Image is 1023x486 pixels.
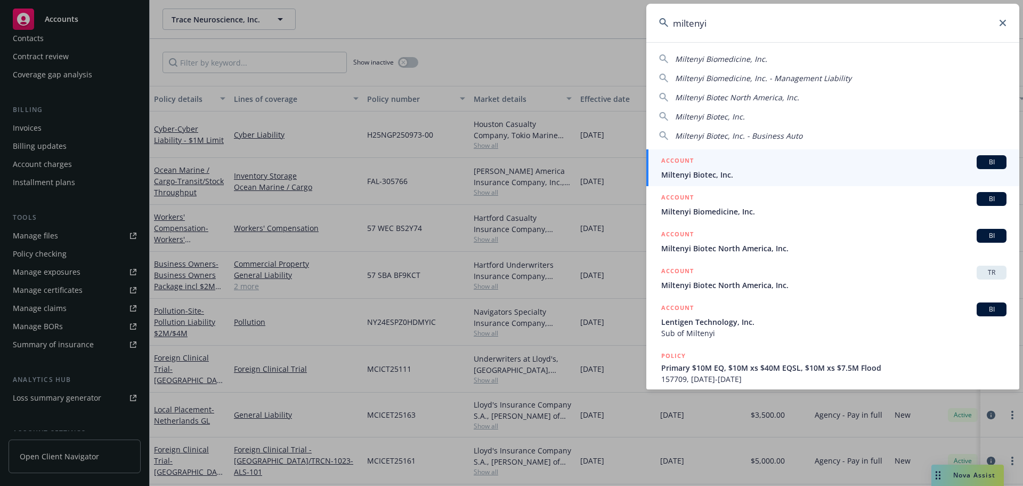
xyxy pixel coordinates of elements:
[646,149,1019,186] a: ACCOUNTBIMiltenyi Biotec, Inc.
[661,302,694,315] h5: ACCOUNT
[675,111,745,122] span: Miltenyi Biotec, Inc.
[675,73,851,83] span: Miltenyi Biomedicine, Inc. - Management Liability
[661,155,694,168] h5: ACCOUNT
[675,92,799,102] span: Miltenyi Biotec North America, Inc.
[661,266,694,278] h5: ACCOUNT
[661,229,694,242] h5: ACCOUNT
[661,316,1006,328] span: Lentigen Technology, Inc.
[661,169,1006,180] span: Miltenyi Biotec, Inc.
[661,362,1006,373] span: Primary $10M EQ, $10M xs $40M EQSL, $10M xs $7.5M Flood
[661,328,1006,339] span: Sub of Miltenyi
[981,157,1002,167] span: BI
[646,345,1019,391] a: POLICYPrimary $10M EQ, $10M xs $40M EQSL, $10M xs $7.5M Flood157709, [DATE]-[DATE]
[981,231,1002,241] span: BI
[675,54,767,64] span: Miltenyi Biomedicine, Inc.
[646,223,1019,260] a: ACCOUNTBIMiltenyi Biotec North America, Inc.
[981,194,1002,204] span: BI
[661,350,686,361] h5: POLICY
[661,280,1006,291] span: Miltenyi Biotec North America, Inc.
[981,305,1002,314] span: BI
[646,186,1019,223] a: ACCOUNTBIMiltenyi Biomedicine, Inc.
[661,243,1006,254] span: Miltenyi Biotec North America, Inc.
[646,297,1019,345] a: ACCOUNTBILentigen Technology, Inc.Sub of Miltenyi
[675,131,802,141] span: Miltenyi Biotec, Inc. - Business Auto
[646,4,1019,42] input: Search...
[661,373,1006,385] span: 157709, [DATE]-[DATE]
[661,206,1006,217] span: Miltenyi Biomedicine, Inc.
[981,268,1002,277] span: TR
[646,260,1019,297] a: ACCOUNTTRMiltenyi Biotec North America, Inc.
[661,192,694,205] h5: ACCOUNT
